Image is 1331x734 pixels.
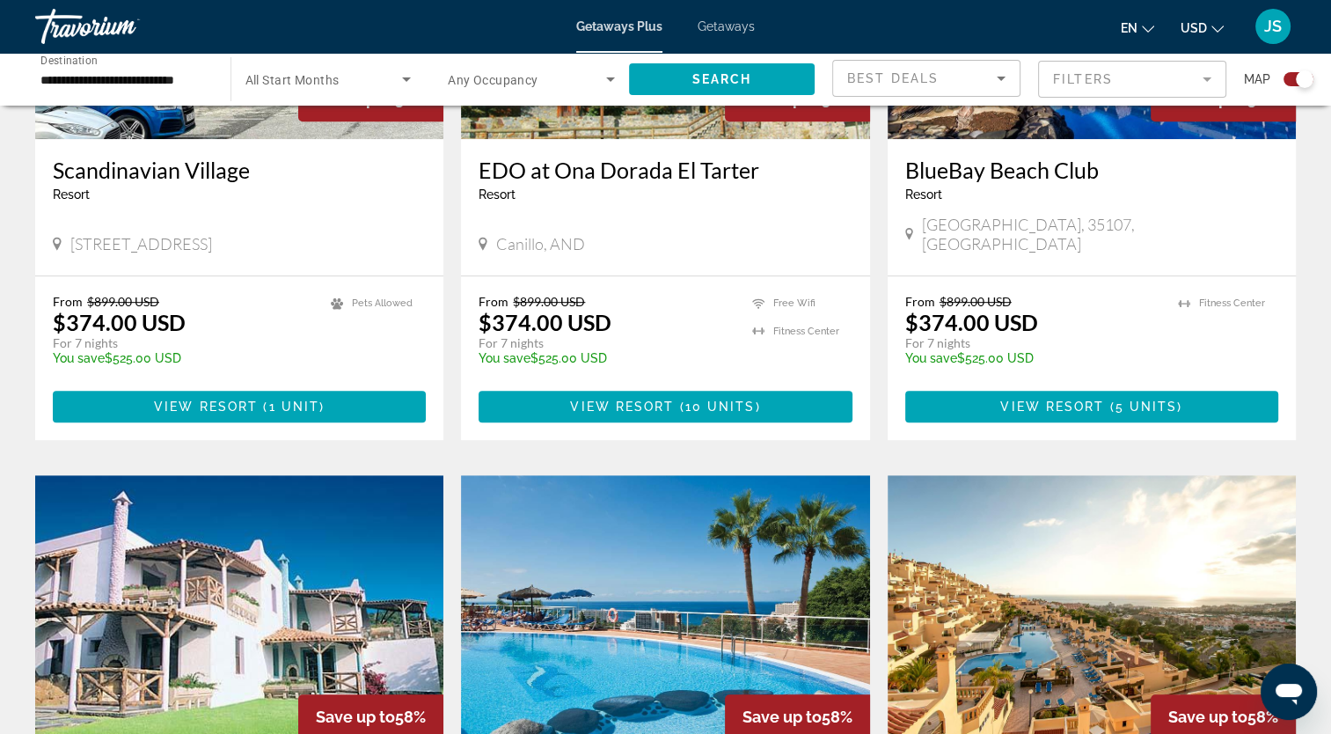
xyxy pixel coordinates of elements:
button: Search [629,63,815,95]
span: All Start Months [245,73,340,87]
p: For 7 nights [905,335,1160,351]
a: EDO at Ona Dorada El Tarter [479,157,852,183]
button: User Menu [1250,8,1296,45]
p: $374.00 USD [905,309,1038,335]
a: Travorium [35,4,211,49]
span: From [479,294,508,309]
span: View Resort [570,400,674,414]
span: Save up to [316,708,395,726]
button: Change language [1121,15,1154,40]
span: Pets Allowed [352,297,413,309]
span: You save [905,351,957,365]
span: ( ) [258,400,325,414]
span: en [1121,21,1137,35]
span: Any Occupancy [448,73,538,87]
p: For 7 nights [479,335,734,351]
span: JS [1264,18,1282,35]
span: Search [691,72,751,86]
span: Best Deals [847,71,939,85]
button: View Resort(5 units) [905,391,1278,422]
a: BlueBay Beach Club [905,157,1278,183]
span: You save [479,351,530,365]
span: Resort [479,187,516,202]
span: ( ) [1104,400,1182,414]
p: $374.00 USD [479,309,611,335]
span: Resort [905,187,942,202]
span: 1 unit [268,400,319,414]
p: $525.00 USD [479,351,734,365]
span: $899.00 USD [513,294,585,309]
button: Change currency [1181,15,1224,40]
mat-select: Sort by [847,68,1006,89]
span: [STREET_ADDRESS] [70,234,212,253]
span: From [905,294,935,309]
span: 5 units [1115,400,1178,414]
button: Filter [1038,60,1226,99]
button: View Resort(1 unit) [53,391,426,422]
span: Free Wifi [773,297,815,309]
p: For 7 nights [53,335,313,351]
span: Fitness Center [773,326,839,337]
span: USD [1181,21,1207,35]
span: You save [53,351,105,365]
span: Resort [53,187,90,202]
span: View Resort [154,400,258,414]
span: $899.00 USD [940,294,1012,309]
a: Getaways [698,19,755,33]
button: View Resort(10 units) [479,391,852,422]
span: View Resort [1000,400,1104,414]
p: $374.00 USD [53,309,186,335]
a: Scandinavian Village [53,157,426,183]
span: 10 units [685,400,756,414]
span: Save up to [1168,708,1247,726]
span: Canillo, AND [496,234,585,253]
span: $899.00 USD [87,294,159,309]
span: Map [1244,67,1270,92]
iframe: Button to launch messaging window [1261,664,1317,720]
span: Save up to [742,708,822,726]
span: [GEOGRAPHIC_DATA], 35107, [GEOGRAPHIC_DATA] [922,215,1278,253]
p: $525.00 USD [53,351,313,365]
span: Destination [40,54,98,66]
p: $525.00 USD [905,351,1160,365]
span: From [53,294,83,309]
span: Fitness Center [1199,297,1265,309]
a: Getaways Plus [576,19,662,33]
span: ( ) [674,400,760,414]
